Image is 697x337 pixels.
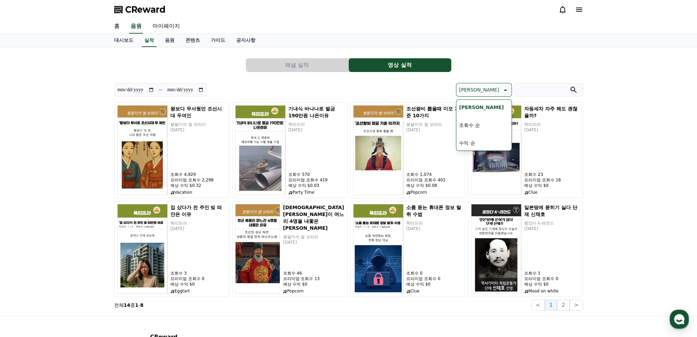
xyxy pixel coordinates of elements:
a: 홈 [109,19,125,34]
button: 기내식 바나나로 벌금 190만원 나온이유 기내식 바나나로 벌금 190만원 나온이유 똑띠뜨라 [DATE] 조회수 570 프리미엄 조회수 419 예상 수익 $0.03 Party ... [232,102,347,198]
h5: 집 샀다가 전 주인 빚 떠안은 이유 [170,204,226,218]
p: 조회수 4,929 [170,172,226,177]
p: 조회수 46 [283,270,344,276]
p: [PERSON_NAME] [459,85,499,95]
span: 홈 [22,228,26,233]
button: [PERSON_NAME] [456,83,512,97]
button: 수익 순 [456,135,478,151]
p: Clue [524,190,580,195]
p: [DATE] [524,127,580,133]
button: < [531,300,544,311]
p: 조회수 3 [170,270,226,276]
p: 예상 수익 $0 [524,183,580,188]
p: 프리미엄 조회수 13 [283,276,344,281]
a: 음원 [159,34,180,47]
p: 예상 수익 $0 [283,281,344,287]
p: [DATE] [283,240,344,245]
p: 예상 수익 $0.08 [406,183,462,188]
p: 조회수 0 [406,270,462,276]
p: [DATE] [170,127,226,133]
p: 조회수 23 [524,172,580,177]
a: CReward [114,4,166,15]
p: [DATE] [406,226,462,231]
p: Mood on white [524,288,580,294]
img: 왕보다 무서웠던 조선시대 두여인 [117,105,168,195]
p: 봉팔이의 썰 보따리 [170,122,226,127]
p: 조회수 1,074 [406,172,462,177]
h5: 일본땅에 묻히기 싫다 단재 신채호 [524,204,580,218]
p: 프리미엄 조회수 18 [524,177,580,183]
p: 똑띠뜨라 [170,220,226,226]
img: 집 샀다가 전 주인 빚 떠안은 이유 [117,204,168,294]
img: 성군 세종이 며느리 4명을 내쫓은 이유 [235,204,280,294]
p: 조회수 570 [288,172,344,177]
p: Eggtart [170,288,226,294]
button: [PERSON_NAME] [456,100,506,115]
p: 예상 수익 $0.32 [170,183,226,188]
p: 전체 중 - [114,302,144,309]
button: > [569,300,583,311]
p: 예상 수익 $0 [524,281,580,287]
p: 프리미엄 조회수 2,298 [170,177,226,183]
h5: 조선왕비 뽑을때 미모 기준 10가지 [406,105,462,119]
button: 집 샀다가 전 주인 빚 떠안은 이유 집 샀다가 전 주인 빚 떠안은 이유 똑띠뜨라 [DATE] 조회수 3 프리미엄 조회수 0 예상 수익 $0 Eggtart [114,201,229,297]
p: 예상 수익 $0 [406,281,462,287]
p: Clue [406,288,462,294]
p: ~ [158,86,163,94]
img: 기내식 바나나로 벌금 190만원 나온이유 [235,105,286,195]
button: 2 [557,300,569,311]
button: 조회수 순 [456,118,482,133]
a: 대시보드 [109,34,139,47]
p: [DATE] [406,127,462,133]
p: [DATE] [170,226,226,231]
p: 똑띠뜨라 [288,122,344,127]
a: 채널 실적 [246,58,349,72]
p: 조회수 1 [524,270,580,276]
p: 프리미엄 조회수 0 [170,276,226,281]
span: 설정 [106,228,114,233]
a: 공지사항 [231,34,261,47]
button: 성군 세종이 며느리 4명을 내쫓은 이유 [DEMOGRAPHIC_DATA] [PERSON_NAME]이 며느리 4명을 내쫓은 [PERSON_NAME] 봉팔이의 썰 보따리 [DAT... [232,201,347,297]
button: 왕보다 무서웠던 조선시대 두여인 왕보다 무서웠던 조선시대 두여인 봉팔이의 썰 보따리 [DATE] 조회수 4,929 프리미엄 조회수 2,298 예상 수익 $0.32 Vacation [114,102,229,198]
span: CReward [125,4,166,15]
p: 똑띠뜨라 [406,220,462,226]
a: 홈 [2,217,45,234]
p: Vacation [170,190,226,195]
button: 채널 실적 [246,58,348,72]
a: 대화 [45,217,88,234]
p: Popcorn [406,190,462,195]
span: 대화 [63,228,71,233]
p: 프리미엄 조회수 0 [524,276,580,281]
a: 설정 [88,217,132,234]
p: 똑띠뜨라 [524,122,580,127]
p: 예상 수익 $0.03 [288,183,344,188]
p: [DATE] [288,127,344,133]
p: 봉팔이의 썰 보따리 [283,234,344,240]
p: 찢었다 k-레전드 [524,220,580,226]
p: 프리미엄 조회수 419 [288,177,344,183]
p: Popcorn [283,288,344,294]
p: 프리미엄 조회수 402 [406,177,462,183]
button: 1 [545,300,557,311]
button: 영상 실적 [349,58,451,72]
img: 일본땅에 묻히기 싫다 단재 신채호 [471,204,521,294]
p: 프리미엄 조회수 0 [406,276,462,281]
button: 자동세차 자주 해도 괜찮을까? 자동세차 자주 해도 괜찮을까? 똑띠뜨라 [DATE] 조회수 23 프리미엄 조회수 18 예상 수익 $0 Clue [468,102,583,198]
h5: 소름 돋는 휴대폰 정보 탈취 수법 [406,204,462,218]
p: 봉팔이의 썰 보따리 [406,122,462,127]
h5: 왕보다 무서웠던 조선시대 두여인 [170,105,226,119]
p: 예상 수익 $0 [170,281,226,287]
a: 실적 [142,34,157,47]
h5: 기내식 바나나로 벌금 190만원 나온이유 [288,105,344,119]
a: 마이페이지 [147,19,185,34]
strong: 1 [135,302,139,308]
p: [DATE] [524,226,580,231]
button: 조선왕비 뽑을때 미모 기준 10가지 조선왕비 뽑을때 미모 기준 10가지 봉팔이의 썰 보따리 [DATE] 조회수 1,074 프리미엄 조회수 402 예상 수익 $0.08 Popcorn [350,102,465,198]
p: Party Time [288,190,344,195]
strong: 14 [124,302,130,308]
a: 가이드 [205,34,231,47]
button: 소름 돋는 휴대폰 정보 탈취 수법 소름 돋는 휴대폰 정보 탈취 수법 똑띠뜨라 [DATE] 조회수 0 프리미엄 조회수 0 예상 수익 $0 Clue [350,201,465,297]
a: 콘텐츠 [180,34,205,47]
h5: [DEMOGRAPHIC_DATA] [PERSON_NAME]이 며느리 4명을 내쫓은 [PERSON_NAME] [283,204,344,231]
